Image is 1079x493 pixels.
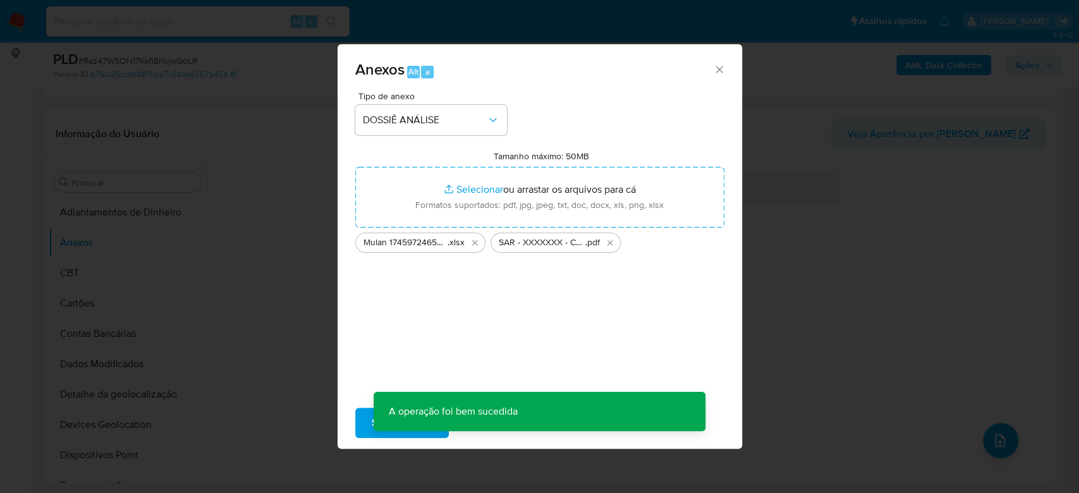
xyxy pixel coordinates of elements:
span: DOSSIÊ ANÁLISE [363,114,487,126]
p: A operação foi bem sucedida [374,392,533,431]
span: Anexos [355,58,405,80]
button: Subir arquivo [355,408,449,438]
label: Tamanho máximo: 50MB [494,150,589,162]
span: Alt [408,66,418,78]
span: a [425,66,430,78]
button: Excluir SAR - XXXXXXX - CNPJ 52534783000197 - SC GESTAO DE SERVICOS PROFISSIONAL LTDA.pdf [602,235,618,250]
span: Subir arquivo [372,409,432,437]
span: .xlsx [448,236,465,249]
span: Cancelar [470,409,511,437]
button: Excluir Mulan 1745972465_2025_08_14_15_57_57.xlsx [467,235,482,250]
button: DOSSIÊ ANÁLISE [355,105,507,135]
span: Mulan 1745972465_2025_08_14_15_57_57 [363,236,448,249]
span: SAR - XXXXXXX - CNPJ 52534783000197 - SC GESTAO DE SERVICOS PROFISSIONAL LTDA [499,236,585,249]
span: .pdf [585,236,600,249]
button: Fechar [713,63,724,75]
span: Tipo de anexo [358,92,510,100]
ul: Arquivos selecionados [355,228,724,253]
